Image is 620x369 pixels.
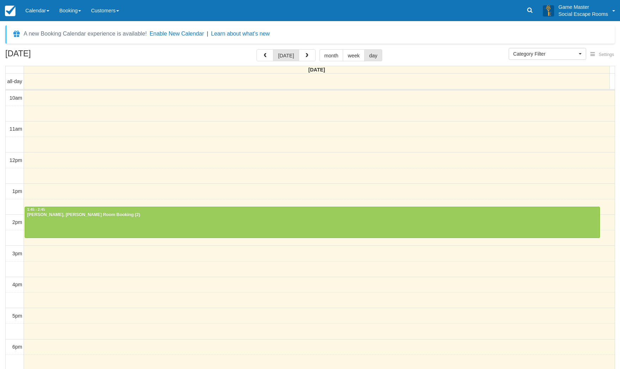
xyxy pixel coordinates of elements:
[12,188,22,194] span: 1pm
[308,67,325,73] span: [DATE]
[12,344,22,350] span: 6pm
[558,11,608,18] p: Social Escape Rooms
[513,50,577,57] span: Category Filter
[10,126,22,132] span: 11am
[150,30,204,37] button: Enable New Calendar
[27,212,598,218] div: [PERSON_NAME], [PERSON_NAME] Room Booking (2)
[509,48,586,60] button: Category Filter
[5,6,15,16] img: checkfront-main-nav-mini-logo.png
[343,49,365,61] button: week
[599,52,614,57] span: Settings
[586,50,618,60] button: Settings
[273,49,299,61] button: [DATE]
[24,30,147,38] div: A new Booking Calendar experience is available!
[558,4,608,11] p: Game Master
[12,251,22,256] span: 3pm
[12,282,22,287] span: 4pm
[5,49,94,62] h2: [DATE]
[25,207,600,238] a: 1:45 - 2:45[PERSON_NAME], [PERSON_NAME] Room Booking (2)
[7,79,22,84] span: all-day
[12,219,22,225] span: 2pm
[10,157,22,163] span: 12pm
[10,95,22,101] span: 10am
[364,49,382,61] button: day
[207,31,208,37] span: |
[27,208,45,212] span: 1:45 - 2:45
[320,49,343,61] button: month
[12,313,22,319] span: 5pm
[211,31,270,37] a: Learn about what's new
[543,5,554,16] img: A3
